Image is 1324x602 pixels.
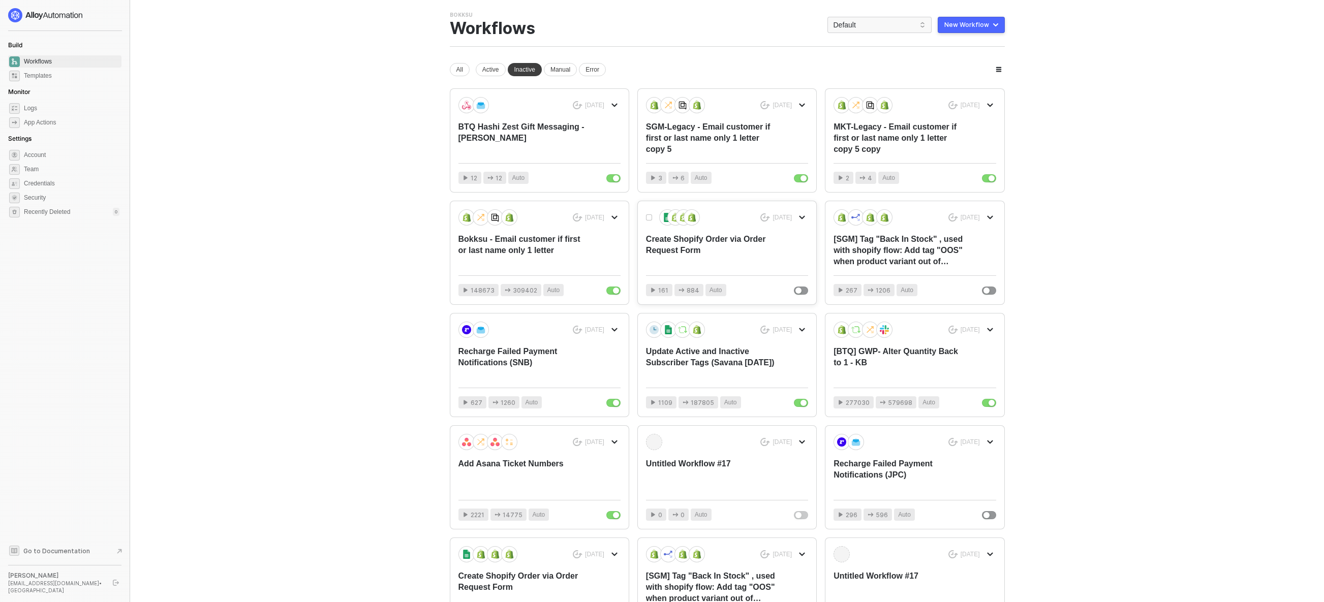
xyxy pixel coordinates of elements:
span: icon-arrow-down [611,551,618,557]
img: icon [462,437,471,447]
span: Credentials [24,177,119,189]
span: Auto [695,173,707,183]
img: icon [866,325,875,334]
img: icon [692,325,701,334]
span: marketplace [9,71,20,81]
span: Workflows [24,55,119,68]
span: Monitor [8,88,30,96]
span: icon-success-page [948,550,958,559]
div: [DATE] [773,326,792,334]
span: icon-app-actions [679,287,685,293]
img: icon [837,437,846,447]
span: 1206 [876,286,890,295]
div: [DATE] [961,438,980,447]
img: icon [462,213,471,222]
span: 277030 [846,398,870,407]
span: Team [24,163,119,175]
div: Manual [544,63,577,76]
div: [DATE] [773,213,792,222]
span: icon-app-actions [9,117,20,128]
span: icon-arrow-down [611,327,618,333]
span: icon-arrow-down [799,327,805,333]
span: Auto [547,286,560,295]
span: 2 [846,173,849,183]
span: icon-logs [9,103,20,114]
div: SGM-Legacy - Email customer if first or last name only 1 letter copy 5 [646,121,776,155]
div: [DATE] [961,101,980,110]
span: icon-arrow-down [799,102,805,108]
img: icon [671,213,680,222]
span: 596 [876,510,888,520]
span: Auto [695,510,707,520]
img: icon [476,437,485,447]
div: [DATE] [961,550,980,559]
span: logout [113,580,119,586]
span: icon-success-page [948,213,958,222]
span: 627 [471,398,482,407]
div: BTQ Hashi Zest Gift Messaging - [PERSON_NAME] [458,121,588,155]
div: New Workflow [944,21,989,29]
span: icon-arrow-down [799,439,805,445]
span: documentation [9,546,19,556]
img: icon [664,550,673,559]
img: icon [476,213,485,222]
span: Auto [710,286,722,295]
div: Bokksu - Email customer if first or last name only 1 letter [458,234,588,267]
div: Recharge Failed Payment Notifications (SNB) [458,346,588,379]
span: icon-arrow-down [611,102,618,108]
img: icon [880,325,889,334]
img: icon [650,325,659,334]
img: icon [462,550,471,559]
span: icon-success-page [948,326,958,334]
span: icon-success-page [760,550,770,559]
span: icon-success-page [573,438,582,447]
div: [DATE] [773,438,792,447]
span: 161 [658,286,668,295]
span: icon-app-actions [495,512,501,518]
div: Update Active and Inactive Subscriber Tags (Savana [DATE]) [646,346,776,379]
span: dashboard [9,56,20,67]
div: [DATE] [773,550,792,559]
img: icon [851,213,860,222]
img: icon [476,550,485,559]
img: icon [476,325,485,334]
span: icon-success-page [573,213,582,222]
span: icon-arrow-down [611,214,618,220]
img: icon [678,550,687,559]
span: 148673 [471,286,495,295]
span: Auto [901,286,913,295]
img: icon [851,325,860,334]
img: icon [664,325,673,334]
span: Templates [24,70,119,82]
span: security [9,193,20,203]
div: Untitled Workflow #17 [646,458,776,492]
div: Recharge Failed Payment Notifications (JPC) [834,458,963,492]
span: icon-app-actions [859,175,866,181]
span: icon-arrow-down [987,102,993,108]
div: Bokksu [450,11,473,19]
span: icon-app-actions [492,399,499,405]
span: icon-success-page [760,326,770,334]
span: 3 [658,173,662,183]
span: icon-app-actions [672,512,679,518]
img: icon [837,101,846,110]
div: [DATE] [773,101,792,110]
span: Logs [24,102,119,114]
img: icon [692,101,701,110]
span: icon-arrow-down [987,551,993,557]
img: icon [678,101,687,110]
span: 0 [658,510,662,520]
div: 0 [113,208,119,216]
img: icon [462,325,471,334]
span: icon-arrow-down [799,551,805,557]
img: icon [692,550,701,559]
img: icon [866,213,875,222]
span: icon-arrow-down [987,214,993,220]
span: icon-success-page [948,438,958,447]
span: icon-success-page [760,101,770,110]
div: Inactive [508,63,542,76]
div: [SGM] Tag "Back In Stock" , used with shopify flow: Add tag "OOS" when product variant out of stock [834,234,963,267]
div: MKT-Legacy - Email customer if first or last name only 1 letter copy 5 copy [834,121,963,155]
div: [DATE] [585,213,604,222]
span: 296 [846,510,857,520]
